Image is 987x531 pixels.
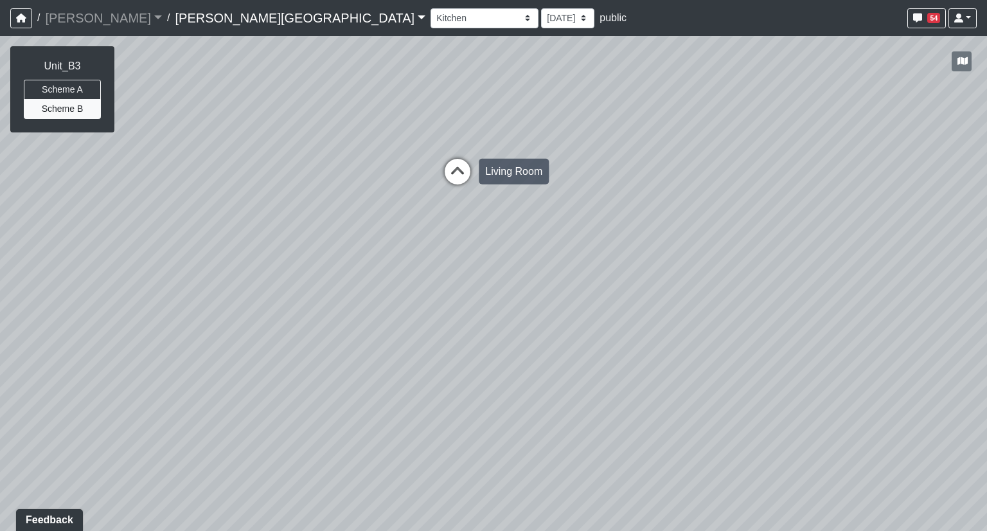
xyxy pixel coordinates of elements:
button: 54 [907,8,946,28]
a: [PERSON_NAME] [45,5,162,31]
a: [PERSON_NAME][GEOGRAPHIC_DATA] [175,5,425,31]
h6: Unit_B3 [24,60,101,72]
iframe: Ybug feedback widget [10,505,85,531]
span: / [32,5,45,31]
div: Living Room [479,159,549,184]
span: / [162,5,175,31]
span: 54 [927,13,940,23]
span: public [600,12,627,23]
button: Scheme B [24,99,101,119]
button: Scheme A [24,80,101,100]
